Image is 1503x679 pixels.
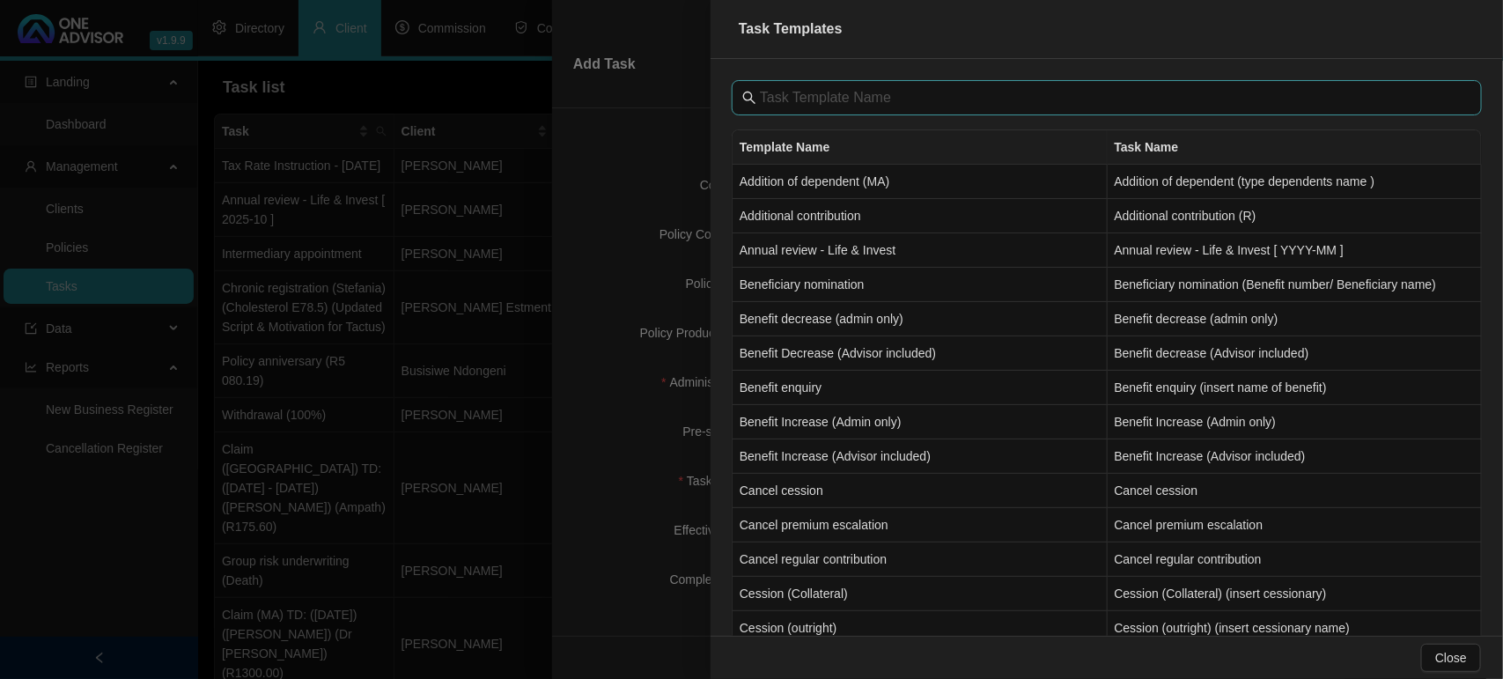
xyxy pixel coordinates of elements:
[733,336,1108,371] td: Benefit Decrease (Advisor included)
[1108,302,1483,336] td: Benefit decrease (admin only)
[1108,577,1483,611] td: Cession (Collateral) (insert cessionary)
[733,130,1108,165] th: Template Name
[1108,130,1483,165] th: Task Name
[733,302,1108,336] td: Benefit decrease (admin only)
[733,199,1108,233] td: Additional contribution
[1108,474,1483,508] td: Cancel cession
[1108,542,1483,577] td: Cancel regular contribution
[1108,233,1483,268] td: Annual review - Life & Invest [ YYYY-MM ]
[1108,439,1483,474] td: Benefit Increase (Advisor included)
[1421,644,1481,672] button: Close
[739,21,843,36] span: Task Templates
[1108,405,1483,439] td: Benefit Increase (Admin only)
[733,165,1108,199] td: Addition of dependent (MA)
[733,439,1108,474] td: Benefit Increase (Advisor included)
[1435,648,1467,668] span: Close
[1108,199,1483,233] td: Additional contribution (R)
[733,268,1108,302] td: Beneficiary nomination
[733,611,1108,646] td: Cession (outright)
[733,233,1108,268] td: Annual review - Life & Invest
[733,577,1108,611] td: Cession (Collateral)
[733,371,1108,405] td: Benefit enquiry
[733,508,1108,542] td: Cancel premium escalation
[1108,165,1483,199] td: Addition of dependent (type dependents name )
[1108,611,1483,646] td: Cession (outright) (insert cessionary name)
[733,405,1108,439] td: Benefit Increase (Admin only)
[1108,268,1483,302] td: Beneficiary nomination (Benefit number/ Beneficiary name)
[733,474,1108,508] td: Cancel cession
[742,91,756,105] span: search
[1108,508,1483,542] td: Cancel premium escalation
[1108,371,1483,405] td: Benefit enquiry (insert name of benefit)
[1108,336,1483,371] td: Benefit decrease (Advisor included)
[733,542,1108,577] td: Cancel regular contribution
[760,87,1457,108] input: Task Template Name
